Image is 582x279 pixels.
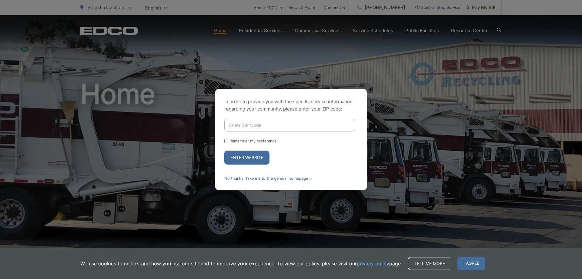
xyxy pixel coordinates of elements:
[224,176,312,181] a: No thanks, take me to the general homepage >
[457,257,485,270] span: I agree
[224,151,269,165] button: Enter Website
[357,260,389,267] a: privacy policy
[408,257,451,270] a: Tell me more
[224,119,355,131] input: Enter ZIP Code
[224,98,358,113] p: In order to provide you with the specific service information regarding your community, please en...
[80,260,402,267] p: We use cookies to understand how you use our site and to improve your experience. To view our pol...
[229,139,276,143] label: Remember my preference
